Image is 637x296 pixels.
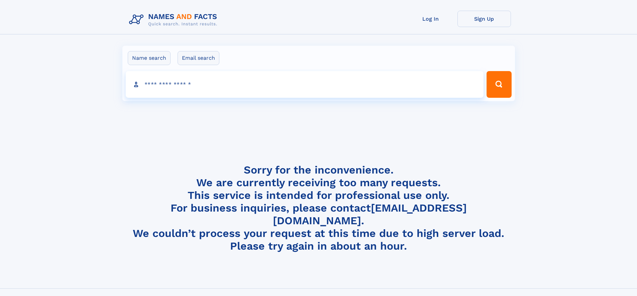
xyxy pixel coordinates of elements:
[126,11,223,29] img: Logo Names and Facts
[126,71,484,98] input: search input
[487,71,511,98] button: Search Button
[404,11,457,27] a: Log In
[126,164,511,253] h4: Sorry for the inconvenience. We are currently receiving too many requests. This service is intend...
[457,11,511,27] a: Sign Up
[273,202,467,227] a: [EMAIL_ADDRESS][DOMAIN_NAME]
[178,51,219,65] label: Email search
[128,51,171,65] label: Name search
